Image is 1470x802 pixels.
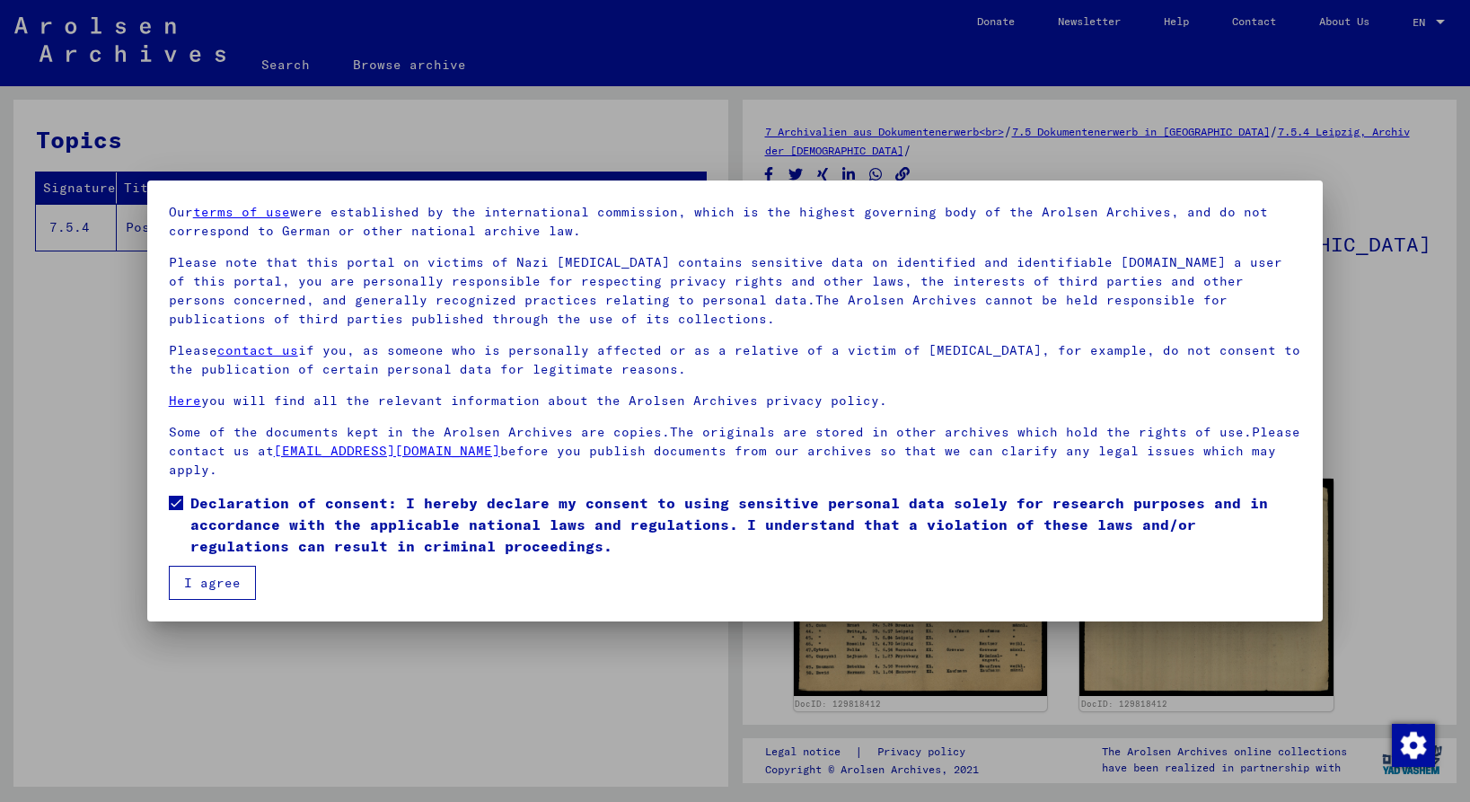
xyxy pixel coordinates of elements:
[193,204,290,220] a: terms of use
[169,203,1302,241] p: Our were established by the international commission, which is the highest governing body of the ...
[169,566,256,600] button: I agree
[1391,723,1434,766] div: Change consent
[274,443,500,459] a: [EMAIL_ADDRESS][DOMAIN_NAME]
[169,392,201,409] a: Here
[217,342,298,358] a: contact us
[169,423,1302,480] p: Some of the documents kept in the Arolsen Archives are copies.The originals are stored in other a...
[169,392,1302,410] p: you will find all the relevant information about the Arolsen Archives privacy policy.
[169,253,1302,329] p: Please note that this portal on victims of Nazi [MEDICAL_DATA] contains sensitive data on identif...
[169,341,1302,379] p: Please if you, as someone who is personally affected or as a relative of a victim of [MEDICAL_DAT...
[190,492,1302,557] span: Declaration of consent: I hereby declare my consent to using sensitive personal data solely for r...
[1392,724,1435,767] img: Change consent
